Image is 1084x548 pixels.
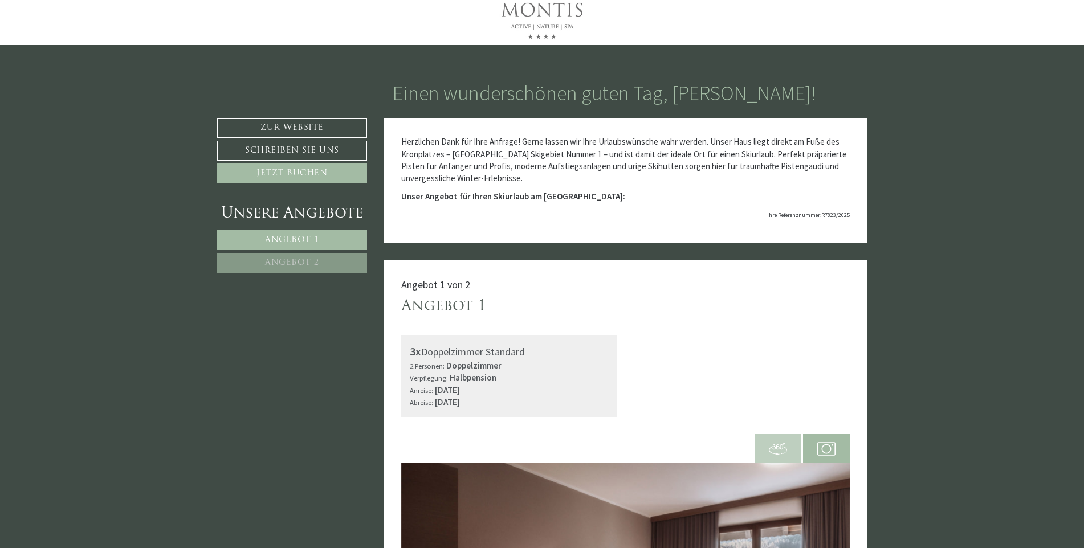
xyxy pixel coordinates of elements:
span: Angebot 1 [265,236,319,244]
div: Guten Tag, wie können wir Ihnen helfen? [9,30,168,63]
div: Montis – Active Nature Spa [17,32,162,41]
img: camera.svg [817,440,836,458]
span: Angebot 2 [265,259,319,267]
span: Ihre Referenznummer:R7823/2025 [767,211,850,219]
div: Doppelzimmer Standard [410,343,609,360]
a: Jetzt buchen [217,163,367,183]
b: [DATE] [435,396,460,407]
div: Angebot 1 [401,296,486,317]
small: 2 Personen: [410,361,445,370]
strong: Unser Angebot für Ihren Skiurlaub am [GEOGRAPHIC_DATA]: [401,191,625,202]
b: Doppelzimmer [446,360,502,371]
a: Schreiben Sie uns [217,141,367,161]
div: Unsere Angebote [217,203,367,224]
b: [DATE] [435,385,460,395]
span: Angebot 1 von 2 [401,278,470,291]
small: 17:12 [17,53,162,60]
small: Verpflegung: [410,373,448,382]
p: Herzlichen Dank für Ihre Anfrage! Gerne lassen wir Ihre Urlaubswünsche wahr werden. Unser Haus li... [401,136,850,185]
div: [DATE] [206,9,244,27]
a: Zur Website [217,118,367,138]
small: Anreise: [410,386,433,395]
b: 3x [410,344,421,358]
h1: Einen wunderschönen guten Tag, [PERSON_NAME]! [393,82,816,105]
small: Abreise: [410,398,433,407]
img: 360-grad.svg [769,440,787,458]
b: Halbpension [450,372,496,383]
button: Senden [375,300,449,320]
